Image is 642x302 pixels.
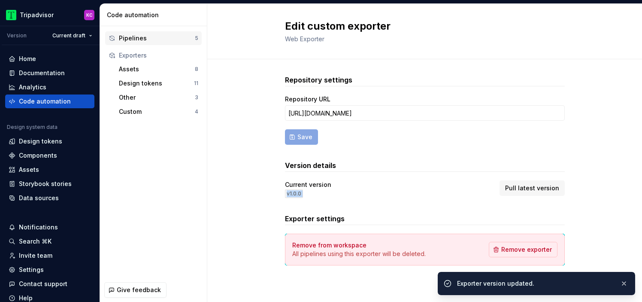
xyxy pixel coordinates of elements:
[19,265,44,274] div: Settings
[5,235,94,248] button: Search ⌘K
[2,6,98,24] button: TripadvisorKC
[285,214,565,224] h3: Exporter settings
[115,62,202,76] button: Assets8
[195,108,198,115] div: 4
[19,165,39,174] div: Assets
[5,191,94,205] a: Data sources
[501,245,552,254] span: Remove exporter
[119,79,194,88] div: Design tokens
[119,51,198,60] div: Exporters
[285,75,565,85] h3: Repository settings
[7,124,58,131] div: Design system data
[19,97,71,106] div: Code automation
[5,249,94,262] a: Invite team
[119,107,195,116] div: Custom
[5,149,94,162] a: Components
[5,220,94,234] button: Notifications
[115,91,202,104] button: Other3
[292,241,366,250] h4: Remove from workspace
[5,163,94,177] a: Assets
[117,286,161,294] span: Give feedback
[48,30,96,42] button: Current draft
[19,137,62,146] div: Design tokens
[500,180,565,196] button: Pull latest version
[195,94,198,101] div: 3
[104,282,167,298] button: Give feedback
[5,277,94,291] button: Contact support
[86,12,93,18] div: KC
[5,95,94,108] a: Code automation
[5,134,94,148] a: Design tokens
[19,55,36,63] div: Home
[285,19,554,33] h2: Edit custom exporter
[195,66,198,73] div: 8
[5,80,94,94] a: Analytics
[19,237,51,246] div: Search ⌘K
[5,66,94,80] a: Documentation
[505,184,559,192] span: Pull latest version
[115,76,202,90] button: Design tokens11
[19,194,59,202] div: Data sources
[292,250,426,258] p: All pipelines using this exporter will be deleted.
[119,34,195,43] div: Pipelines
[105,31,202,45] button: Pipelines5
[119,93,195,102] div: Other
[6,10,16,20] img: 0ed0e8b8-9446-497d-bad0-376821b19aa5.png
[19,151,57,160] div: Components
[119,65,195,73] div: Assets
[195,35,198,42] div: 5
[19,69,65,77] div: Documentation
[19,223,58,232] div: Notifications
[285,160,565,171] h3: Version details
[5,52,94,66] a: Home
[489,242,557,257] button: Remove exporter
[19,280,67,288] div: Contact support
[457,279,613,288] div: Exporter version updated.
[19,83,46,92] div: Analytics
[20,11,54,19] div: Tripadvisor
[285,189,303,198] div: v 1.0.0
[5,263,94,277] a: Settings
[285,180,331,189] div: Current version
[285,35,324,43] span: Web Exporter
[115,105,202,119] button: Custom4
[194,80,198,87] div: 11
[52,32,85,39] span: Current draft
[5,177,94,191] a: Storybook stories
[285,95,330,104] label: Repository URL
[19,251,52,260] div: Invite team
[19,180,72,188] div: Storybook stories
[107,11,203,19] div: Code automation
[7,32,27,39] div: Version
